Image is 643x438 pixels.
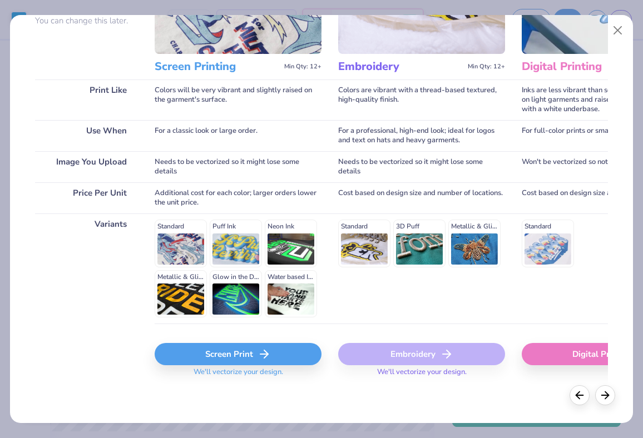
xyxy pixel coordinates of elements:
p: You can change this later. [35,16,138,26]
div: For a professional, high-end look; ideal for logos and text on hats and heavy garments. [338,120,505,151]
span: Min Qty: 12+ [284,63,321,71]
div: Print Like [35,79,138,120]
div: Additional cost for each color; larger orders lower the unit price. [155,182,321,213]
div: Embroidery [338,343,505,365]
span: Min Qty: 12+ [468,63,505,71]
h3: Embroidery [338,59,463,74]
div: Cost based on design size and number of locations. [338,182,505,213]
button: Close [607,20,628,41]
span: We'll vectorize your design. [373,367,471,384]
div: Variants [35,213,138,323]
div: Colors will be very vibrant and slightly raised on the garment's surface. [155,79,321,120]
div: Screen Print [155,343,321,365]
div: Colors are vibrant with a thread-based textured, high-quality finish. [338,79,505,120]
div: Needs to be vectorized so it might lose some details [338,151,505,182]
span: We'll vectorize your design. [189,367,288,384]
div: Needs to be vectorized so it might lose some details [155,151,321,182]
div: Price Per Unit [35,182,138,213]
div: For a classic look or large order. [155,120,321,151]
h3: Screen Printing [155,59,280,74]
div: Use When [35,120,138,151]
div: Image You Upload [35,151,138,182]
